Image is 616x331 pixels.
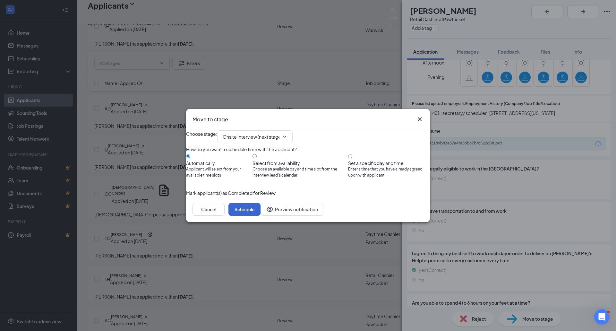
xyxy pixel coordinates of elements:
button: Cancel [193,203,225,216]
button: Schedule [228,203,261,216]
button: Preview notificationEye [261,203,323,216]
div: How do you want to schedule time with the applicant? [186,146,430,153]
div: Select from availability [252,160,348,166]
span: Enter a time that you have already agreed upon with applicant [348,166,430,179]
h3: Move to stage [193,115,228,124]
svg: Eye [266,205,274,213]
span: Mark applicant(s) as Completed for Review [186,189,276,196]
div: Set a specific day and time [348,160,430,166]
iframe: Intercom live chat [594,309,610,325]
span: Choose an available day and time slot from the interview lead’s calendar [252,166,348,179]
div: Automatically [186,160,252,166]
span: Applicant will select from your available time slots [186,166,252,179]
span: Choose stage : [186,130,217,143]
svg: ChevronDown [282,134,287,139]
svg: Cross [416,115,424,123]
button: Close [416,115,424,123]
